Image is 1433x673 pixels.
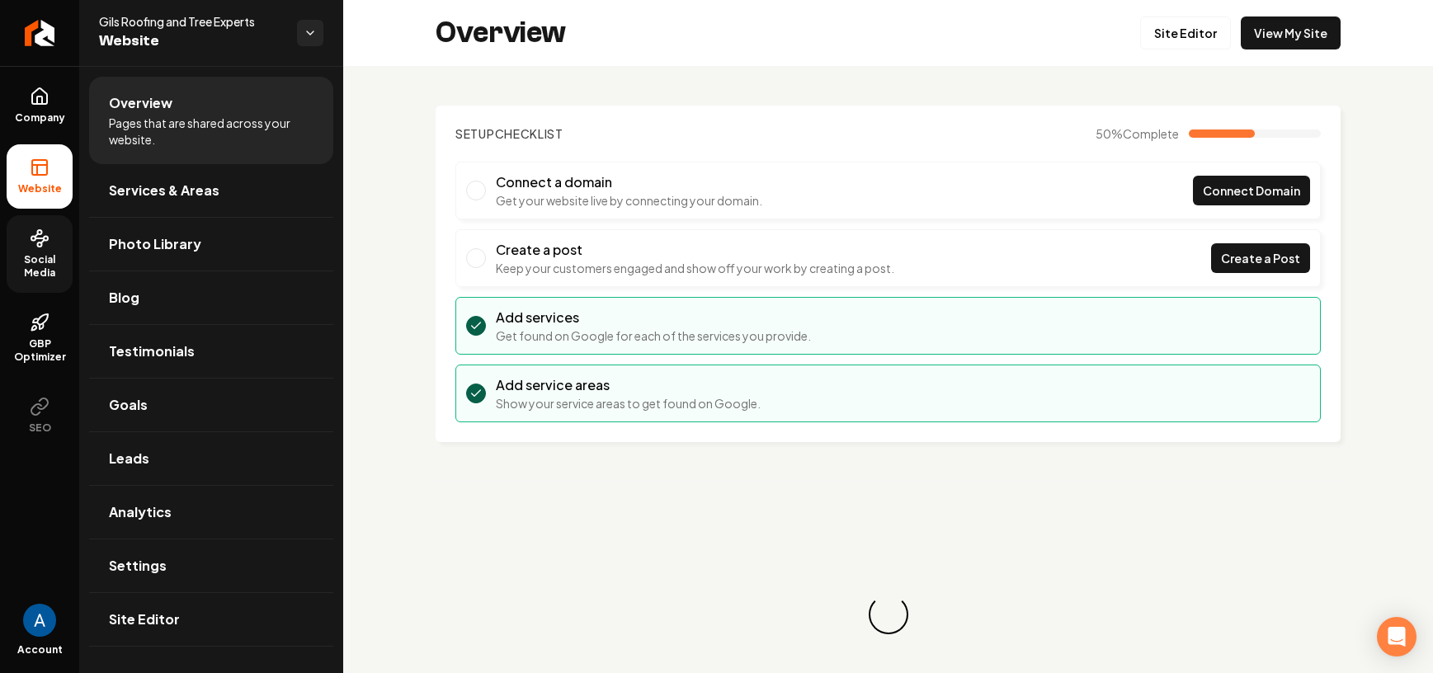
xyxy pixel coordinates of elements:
[1140,16,1231,49] a: Site Editor
[496,172,762,192] h3: Connect a domain
[109,556,167,576] span: Settings
[7,253,73,280] span: Social Media
[865,591,912,638] div: Loading
[1241,16,1341,49] a: View My Site
[109,115,313,148] span: Pages that are shared across your website.
[89,218,333,271] a: Photo Library
[1211,243,1310,273] a: Create a Post
[109,288,139,308] span: Blog
[1221,250,1300,267] span: Create a Post
[109,93,172,113] span: Overview
[436,16,566,49] h2: Overview
[109,449,149,468] span: Leads
[496,192,762,209] p: Get your website live by connecting your domain.
[1193,176,1310,205] a: Connect Domain
[7,337,73,364] span: GBP Optimizer
[496,327,811,344] p: Get found on Google for each of the services you provide.
[7,73,73,138] a: Company
[455,126,495,141] span: Setup
[1123,126,1179,141] span: Complete
[99,30,284,53] span: Website
[496,375,761,395] h3: Add service areas
[109,502,172,522] span: Analytics
[23,604,56,637] button: Open user button
[455,125,563,142] h2: Checklist
[12,182,68,195] span: Website
[496,260,894,276] p: Keep your customers engaged and show off your work by creating a post.
[7,384,73,448] button: SEO
[89,379,333,431] a: Goals
[109,395,148,415] span: Goals
[23,604,56,637] img: Andrew Magana
[89,325,333,378] a: Testimonials
[22,421,58,435] span: SEO
[109,181,219,200] span: Services & Areas
[89,539,333,592] a: Settings
[89,271,333,324] a: Blog
[99,13,284,30] span: Gils Roofing and Tree Experts
[496,395,761,412] p: Show your service areas to get found on Google.
[109,234,201,254] span: Photo Library
[7,299,73,377] a: GBP Optimizer
[89,593,333,646] a: Site Editor
[496,308,811,327] h3: Add services
[17,643,63,657] span: Account
[1377,617,1417,657] div: Open Intercom Messenger
[109,341,195,361] span: Testimonials
[8,111,72,125] span: Company
[1203,182,1300,200] span: Connect Domain
[1096,125,1179,142] span: 50 %
[496,240,894,260] h3: Create a post
[89,164,333,217] a: Services & Areas
[7,215,73,293] a: Social Media
[89,486,333,539] a: Analytics
[109,609,180,629] span: Site Editor
[25,20,55,46] img: Rebolt Logo
[89,432,333,485] a: Leads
